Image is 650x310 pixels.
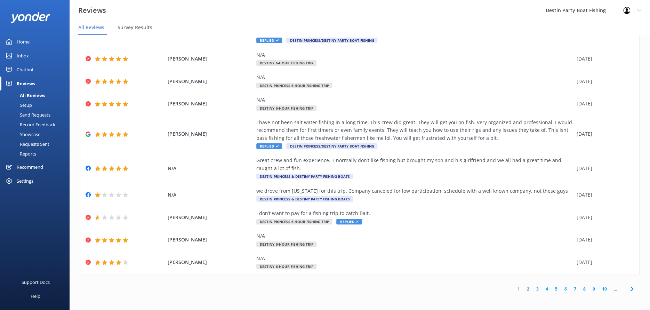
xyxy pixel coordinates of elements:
[168,165,253,172] span: N/A
[168,55,253,63] span: [PERSON_NAME]
[168,100,253,108] span: [PERSON_NAME]
[10,12,50,23] img: yonder-white-logo.png
[78,24,104,31] span: All Reviews
[4,129,70,139] a: Showcase
[256,232,573,240] div: N/A
[168,236,253,244] span: [PERSON_NAME]
[17,174,33,188] div: Settings
[168,191,253,199] span: N/A
[256,38,282,43] span: Replied
[561,286,570,292] a: 6
[552,286,561,292] a: 5
[4,90,70,100] a: All Reviews
[256,241,316,247] span: Destiny 6-Hour Fishing Trip
[286,38,377,43] span: Destin Princess/Destiny Party Boat Fishing
[4,110,50,120] div: Send Requests
[256,209,573,217] div: I don’t want to pay for a fishing trip to catch Bait.
[576,165,631,172] div: [DATE]
[256,264,316,269] span: Destiny 6-Hour Fishing Trip
[22,275,50,289] div: Support Docs
[599,286,610,292] a: 10
[256,174,353,179] span: Destin Princess & Destiny Party Fishing Boats
[256,83,332,88] span: Destin Princess 6-Hour Fishing Trip
[4,90,45,100] div: All Reviews
[256,143,282,149] span: Replied
[576,130,631,138] div: [DATE]
[4,129,40,139] div: Showcase
[118,24,152,31] span: Survey Results
[17,35,30,49] div: Home
[256,51,573,59] div: N/A
[580,286,589,292] a: 8
[4,120,55,129] div: Record Feedback
[31,289,40,303] div: Help
[4,139,70,149] a: Requests Sent
[4,100,32,110] div: Setup
[256,119,573,142] div: I have not been salt water fishing in a long time. This crew did great. They will get you on fish...
[256,60,316,66] span: Destiny 6-Hour Fishing Trip
[17,77,35,90] div: Reviews
[4,120,70,129] a: Record Feedback
[4,100,70,110] a: Setup
[17,160,43,174] div: Recommend
[256,196,353,202] span: Destin Princess & Destiny Party Fishing Boats
[610,286,620,292] span: ...
[256,219,332,224] span: Destin Princess 6-Hour Fishing Trip
[256,157,573,172] div: Great crew and fun experience. I normally don’t like fishing but brought my son and his girlfrien...
[256,105,316,111] span: Destiny 6-Hour Fishing Trip
[168,214,253,221] span: [PERSON_NAME]
[523,286,533,292] a: 2
[576,259,631,266] div: [DATE]
[78,5,106,16] h3: Reviews
[576,214,631,221] div: [DATE]
[4,149,70,159] a: Reports
[17,49,29,63] div: Inbox
[4,110,70,120] a: Send Requests
[168,259,253,266] span: [PERSON_NAME]
[256,73,573,81] div: N/A
[576,100,631,108] div: [DATE]
[570,286,580,292] a: 7
[576,78,631,85] div: [DATE]
[256,187,573,195] div: we drove from [US_STATE] for this trip. Company canceled for low participation. schedule with a w...
[576,236,631,244] div: [DATE]
[286,143,377,149] span: Destin Princess/Destiny Party Boat Fishing
[542,286,552,292] a: 4
[576,55,631,63] div: [DATE]
[168,130,253,138] span: [PERSON_NAME]
[256,255,573,262] div: N/A
[17,63,34,77] div: Chatbot
[168,78,253,85] span: [PERSON_NAME]
[589,286,599,292] a: 9
[336,219,362,224] span: Replied
[576,191,631,199] div: [DATE]
[4,139,49,149] div: Requests Sent
[514,286,523,292] a: 1
[4,149,36,159] div: Reports
[256,96,573,104] div: N/A
[533,286,542,292] a: 3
